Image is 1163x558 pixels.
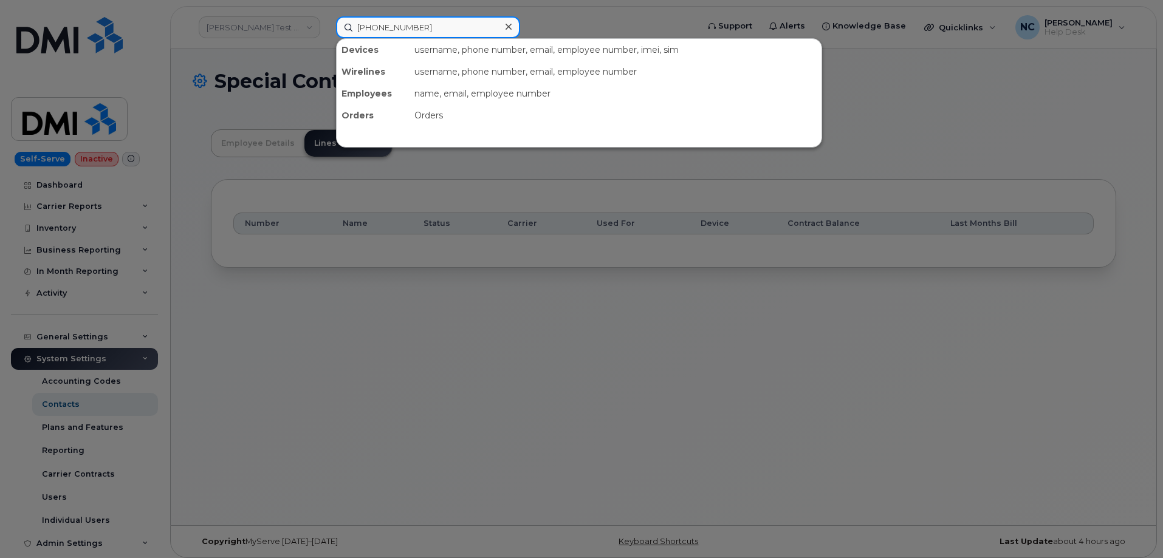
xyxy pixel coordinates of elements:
[337,61,410,83] div: Wirelines
[410,104,822,126] div: Orders
[410,83,822,104] div: name, email, employee number
[337,83,410,104] div: Employees
[410,39,822,61] div: username, phone number, email, employee number, imei, sim
[410,61,822,83] div: username, phone number, email, employee number
[337,104,410,126] div: Orders
[337,39,410,61] div: Devices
